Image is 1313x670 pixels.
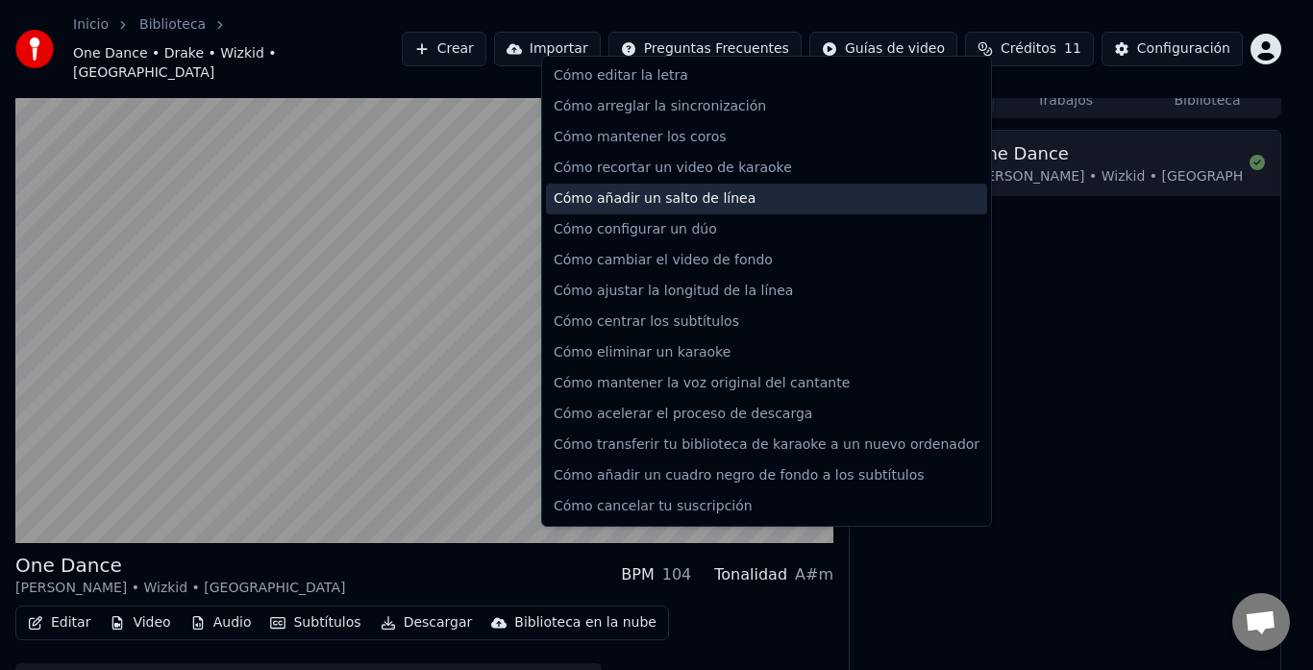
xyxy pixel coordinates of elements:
[546,430,987,460] div: Cómo transferir tu biblioteca de karaoke a un nuevo ordenador
[546,368,987,399] div: Cómo mantener la voz original del cantante
[546,61,987,91] div: Cómo editar la letra
[546,122,987,153] div: Cómo mantener los coros
[546,491,987,522] div: Cómo cancelar tu suscripción
[546,337,987,368] div: Cómo eliminar un karaoke
[546,214,987,245] div: Cómo configurar un dúo
[546,153,987,184] div: Cómo recortar un video de karaoke
[546,91,987,122] div: Cómo arreglar la sincronización
[546,245,987,276] div: Cómo cambiar el video de fondo
[546,460,987,491] div: Cómo añadir un cuadro negro de fondo a los subtítulos
[546,184,987,214] div: Cómo añadir un salto de línea
[546,399,987,430] div: Cómo acelerar el proceso de descarga
[546,307,987,337] div: Cómo centrar los subtítulos
[546,276,987,307] div: Cómo ajustar la longitud de la línea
